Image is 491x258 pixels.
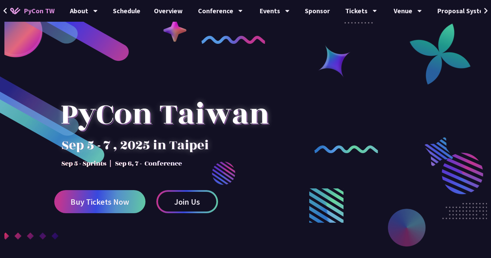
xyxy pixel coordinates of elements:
span: Join Us [174,198,200,206]
img: curly-2.e802c9f.png [314,145,378,153]
span: PyCon TW [24,6,55,16]
a: Join Us [156,190,218,213]
a: PyCon TW [3,2,61,19]
img: curly-1.ebdbada.png [201,36,265,44]
a: Buy Tickets Now [54,190,145,213]
span: Buy Tickets Now [71,198,129,206]
img: Home icon of PyCon TW 2025 [10,7,20,14]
